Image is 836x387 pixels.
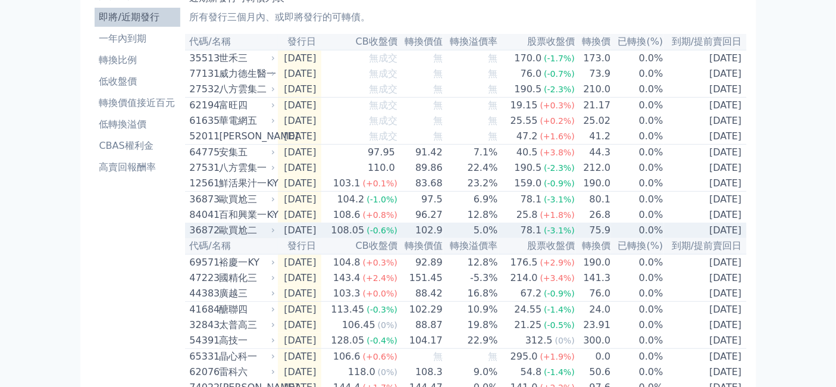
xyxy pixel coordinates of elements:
[328,223,367,238] div: 108.05
[220,302,273,317] div: 醣聯四
[518,286,544,301] div: 67.2
[544,305,575,314] span: (-1.4%)
[575,286,611,302] td: 76.0
[664,270,747,286] td: [DATE]
[190,51,217,65] div: 35513
[664,302,747,318] td: [DATE]
[95,136,180,155] a: CBAS權利金
[611,34,663,50] th: 已轉換(%)
[443,364,499,380] td: 9.0%
[278,50,321,66] td: [DATE]
[512,302,544,317] div: 24.55
[664,349,747,365] td: [DATE]
[190,145,217,160] div: 64775
[575,113,611,129] td: 25.02
[664,364,747,380] td: [DATE]
[278,34,321,50] th: 發行日
[363,179,397,188] span: (+0.1%)
[664,254,747,270] td: [DATE]
[398,333,443,349] td: 104.17
[398,286,443,302] td: 88.42
[575,192,611,208] td: 80.1
[185,34,278,50] th: 代碼/名稱
[190,333,217,348] div: 54391
[278,176,321,192] td: [DATE]
[367,305,397,314] span: (-0.3%)
[190,286,217,301] div: 44383
[321,238,398,254] th: CB收盤價
[489,99,498,111] span: 無
[369,115,397,126] span: 無成交
[95,158,180,177] a: 高賣回報酬率
[611,82,663,98] td: 0.0%
[220,192,273,207] div: 歐買尬三
[190,114,217,128] div: 61635
[514,129,540,143] div: 47.2
[508,255,540,270] div: 176.5
[512,51,544,65] div: 170.0
[278,66,321,82] td: [DATE]
[508,271,540,285] div: 214.0
[220,365,273,379] div: 雷科六
[220,161,273,175] div: 八方雲集一
[398,145,443,161] td: 91.42
[575,145,611,161] td: 44.3
[664,223,747,238] td: [DATE]
[190,192,217,207] div: 36873
[367,336,397,345] span: (-0.4%)
[220,349,273,364] div: 晶心科一
[544,179,575,188] span: (-0.9%)
[220,129,273,143] div: [PERSON_NAME]
[278,145,321,161] td: [DATE]
[190,365,217,379] div: 62076
[95,160,180,174] li: 高賣回報酬率
[95,74,180,89] li: 低收盤價
[190,98,217,113] div: 62194
[443,176,499,192] td: 23.2%
[664,192,747,208] td: [DATE]
[540,273,575,283] span: (+3.4%)
[518,365,544,379] div: 54.8
[190,82,217,96] div: 27532
[190,208,217,222] div: 84041
[575,98,611,114] td: 21.17
[611,349,663,365] td: 0.0%
[278,333,321,349] td: [DATE]
[95,51,180,70] a: 轉換比例
[278,160,321,176] td: [DATE]
[331,208,363,222] div: 108.6
[278,317,321,333] td: [DATE]
[508,98,540,113] div: 19.15
[220,114,273,128] div: 華電網五
[331,286,363,301] div: 103.3
[512,82,544,96] div: 190.5
[331,176,363,191] div: 103.1
[489,52,498,64] span: 無
[443,333,499,349] td: 22.9%
[611,176,663,192] td: 0.0%
[95,32,180,46] li: 一年內到期
[95,117,180,132] li: 低轉換溢價
[398,160,443,176] td: 89.86
[369,52,397,64] span: 無成交
[664,66,747,82] td: [DATE]
[512,318,544,332] div: 21.25
[278,286,321,302] td: [DATE]
[611,223,663,238] td: 0.0%
[378,320,397,330] span: (0%)
[220,67,273,81] div: 威力德生醫一
[220,145,273,160] div: 安集五
[575,302,611,318] td: 24.0
[611,113,663,129] td: 0.0%
[433,115,443,126] span: 無
[518,192,544,207] div: 78.1
[664,176,747,192] td: [DATE]
[611,302,663,318] td: 0.0%
[331,349,363,364] div: 106.6
[664,113,747,129] td: [DATE]
[575,207,611,223] td: 26.8
[278,192,321,208] td: [DATE]
[190,255,217,270] div: 69571
[220,333,273,348] div: 高技一
[278,223,321,238] td: [DATE]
